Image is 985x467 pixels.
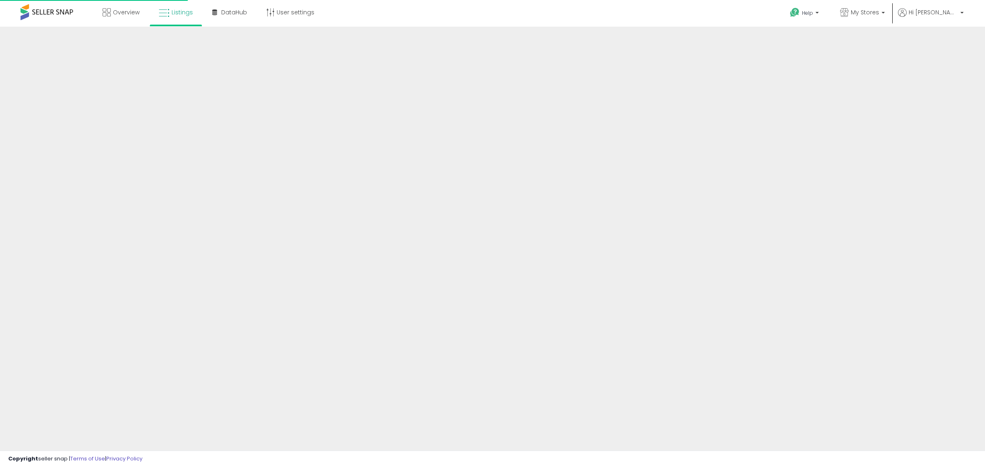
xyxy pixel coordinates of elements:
[802,9,813,16] span: Help
[851,8,879,16] span: My Stores
[898,8,964,27] a: Hi [PERSON_NAME]
[172,8,193,16] span: Listings
[790,7,800,18] i: Get Help
[783,1,827,27] a: Help
[221,8,247,16] span: DataHub
[909,8,958,16] span: Hi [PERSON_NAME]
[113,8,140,16] span: Overview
